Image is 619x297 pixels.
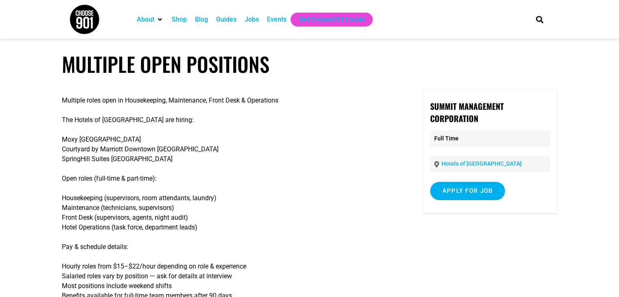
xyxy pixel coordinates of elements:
[137,15,154,24] a: About
[430,182,505,200] input: Apply for job
[442,160,522,167] a: Hotels of [GEOGRAPHIC_DATA]
[245,15,259,24] a: Jobs
[430,100,504,124] strong: Summit Management Corporation
[299,15,365,24] a: Get Choose901 Emails
[195,15,208,24] a: Blog
[133,13,522,26] nav: Main nav
[133,13,168,26] div: About
[62,174,398,183] p: Open roles (full-time & part-time):
[267,15,287,24] a: Events
[62,193,398,232] p: Housekeeping (supervisors, room attendants, laundry) Maintenance (technicians, supervisors) Front...
[430,130,550,147] p: Full Time
[62,115,398,125] p: The Hotels of [GEOGRAPHIC_DATA] are hiring:
[62,242,398,252] p: Pay & schedule details:
[216,15,236,24] a: Guides
[62,52,557,76] h1: Multiple Open Positions
[533,13,546,26] div: Search
[172,15,187,24] a: Shop
[62,135,398,164] p: Moxy [GEOGRAPHIC_DATA] Courtyard by Marriott Downtown [GEOGRAPHIC_DATA] SpringHill Suites [GEOGRA...
[62,96,398,105] p: Multiple roles open in Housekeeping, Maintenance, Front Desk & Operations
